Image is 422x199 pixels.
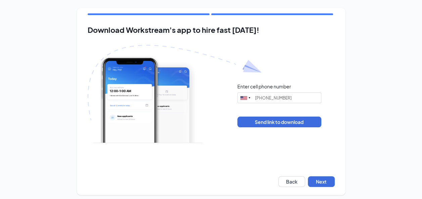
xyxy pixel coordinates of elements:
[278,176,305,187] button: Back
[88,45,262,143] img: Download Workstream's app with paper plane
[308,176,335,187] button: Next
[237,83,291,90] div: Enter cell phone number
[237,117,321,127] button: Send link to download
[238,93,253,103] div: United States: +1
[237,92,321,103] input: (201) 555-0123
[88,26,335,34] h2: Download Workstream's app to hire fast [DATE]!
